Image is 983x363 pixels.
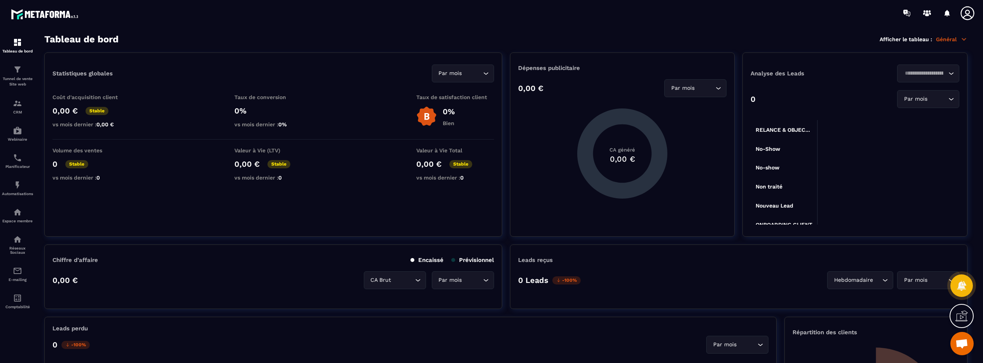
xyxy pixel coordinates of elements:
p: Leads reçus [518,257,553,264]
span: CA Brut [369,276,393,284]
p: 0 [52,159,58,169]
p: vs mois dernier : [416,175,494,181]
input: Search for option [738,340,756,349]
a: social-networksocial-networkRéseaux Sociaux [2,229,33,260]
tspan: No-show [756,164,780,171]
p: 0 [751,94,756,104]
p: -100% [552,276,581,284]
p: vs mois dernier : [234,175,312,181]
img: automations [13,208,22,217]
input: Search for option [929,276,946,284]
img: social-network [13,235,22,244]
p: Valeur à Vie (LTV) [234,147,312,154]
p: Planificateur [2,164,33,169]
span: Par mois [902,95,929,103]
span: Par mois [669,84,696,92]
p: CRM [2,110,33,114]
p: Analyse des Leads [751,70,855,77]
tspan: ONBOARDING CLIENT [756,222,812,228]
p: 0,00 € [234,159,260,169]
div: Search for option [364,271,426,289]
input: Search for option [929,95,946,103]
p: Statistiques globales [52,70,113,77]
p: Stable [65,160,88,168]
p: E-mailing [2,277,33,282]
p: Dépenses publicitaire [518,65,726,72]
div: Search for option [897,65,959,82]
p: 0 Leads [518,276,548,285]
a: accountantaccountantComptabilité [2,288,33,315]
p: Tunnel de vente Site web [2,76,33,87]
p: 0,00 € [52,276,78,285]
span: Par mois [437,276,464,284]
p: 0,00 € [52,106,78,115]
a: automationsautomationsEspace membre [2,202,33,229]
span: 0,00 € [96,121,114,127]
span: Par mois [711,340,738,349]
a: automationsautomationsAutomatisations [2,175,33,202]
input: Search for option [696,84,714,92]
p: 0% [443,107,455,116]
span: Par mois [437,69,464,78]
img: scheduler [13,153,22,162]
span: 0 [96,175,100,181]
p: vs mois dernier : [52,175,130,181]
p: Taux de conversion [234,94,312,100]
a: formationformationCRM [2,93,33,120]
span: 0 [460,175,464,181]
p: Comptabilité [2,305,33,309]
div: Search for option [432,271,494,289]
input: Search for option [902,69,946,78]
img: automations [13,126,22,135]
p: Répartition des clients [793,329,959,336]
p: Stable [449,160,472,168]
p: Bien [443,120,455,126]
p: -100% [61,341,90,349]
span: 0% [278,121,287,127]
p: Stable [86,107,108,115]
div: Search for option [706,336,768,354]
p: Coût d'acquisition client [52,94,130,100]
img: email [13,266,22,276]
p: Automatisations [2,192,33,196]
input: Search for option [393,276,413,284]
p: Stable [267,160,290,168]
img: automations [13,180,22,190]
img: b-badge-o.b3b20ee6.svg [416,106,437,127]
div: Search for option [897,271,959,289]
p: Chiffre d’affaire [52,257,98,264]
span: Par mois [902,276,929,284]
p: vs mois dernier : [234,121,312,127]
a: emailemailE-mailing [2,260,33,288]
p: Espace membre [2,219,33,223]
span: 0 [278,175,282,181]
h3: Tableau de bord [44,34,119,45]
p: Afficher le tableau : [880,36,932,42]
img: formation [13,65,22,74]
a: formationformationTunnel de vente Site web [2,59,33,93]
input: Search for option [464,69,481,78]
p: 0 [52,340,58,349]
tspan: RELANCE & OBJEC... [756,127,810,133]
input: Search for option [464,276,481,284]
div: Ouvrir le chat [950,332,974,355]
p: Taux de satisfaction client [416,94,494,100]
p: Réseaux Sociaux [2,246,33,255]
tspan: No-Show [756,146,780,152]
input: Search for option [875,276,880,284]
p: Volume des ventes [52,147,130,154]
tspan: Nouveau Lead [756,202,793,209]
img: accountant [13,293,22,303]
a: automationsautomationsWebinaire [2,120,33,147]
p: 0,00 € [518,84,543,93]
a: schedulerschedulerPlanificateur [2,147,33,175]
div: Search for option [827,271,893,289]
tspan: Non traité [756,183,782,190]
p: Tableau de bord [2,49,33,53]
p: 0% [234,106,312,115]
p: Général [936,36,967,43]
div: Search for option [432,65,494,82]
img: formation [13,99,22,108]
p: 0,00 € [416,159,442,169]
a: formationformationTableau de bord [2,32,33,59]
